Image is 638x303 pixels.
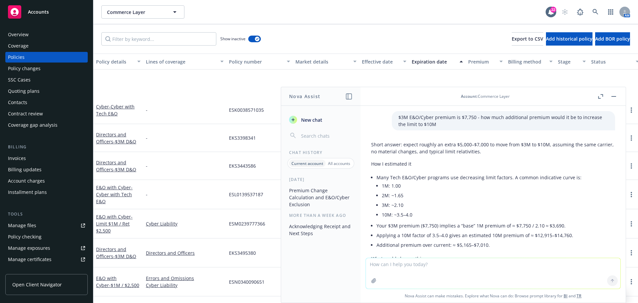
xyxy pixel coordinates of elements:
a: Cyber [96,103,135,117]
li: 3M: ~2.10 [382,200,615,210]
li: 1M: 1.00 [382,181,615,191]
button: Premium Change Calculation and E&O/Cyber Exclusion [286,185,355,210]
span: New chat [300,116,322,123]
div: Policy changes [8,63,41,74]
a: more [627,134,635,142]
div: Contract review [8,108,43,119]
span: - $3M D&O [113,253,136,259]
input: Search chats [300,131,353,140]
span: - $3M D&O [113,166,136,173]
a: Directors and Officers [96,159,136,173]
span: Open Client Navigator [12,281,62,288]
button: Policy number [226,54,293,70]
div: Manage certificates [8,254,52,265]
span: ESL0139537187 [229,191,263,198]
div: Coverage gap analysis [8,120,57,130]
a: Manage files [5,220,88,231]
a: Quoting plans [5,86,88,96]
div: [DATE] [281,177,361,182]
div: : Commerce Layer [461,93,510,99]
div: Invoices [8,153,26,164]
p: How I estimated it [371,160,615,167]
a: Policies [5,52,88,63]
span: ESN0340090651 [229,278,265,285]
li: Additional premium over current: ≈ $5,165–$7,010. [376,240,615,250]
div: Billing updates [8,164,42,175]
span: EKS3495380 [229,249,256,256]
a: SSC Cases [5,75,88,85]
a: Cyber Liability [146,220,224,227]
a: Contract review [5,108,88,119]
p: All accounts [328,161,350,166]
p: Current account [291,161,323,166]
span: Account [461,93,477,99]
a: Coverage gap analysis [5,120,88,130]
h1: Nova Assist [289,93,320,100]
span: Manage exposures [5,243,88,253]
span: - $1M / $2,500 [109,282,139,288]
div: Overview [8,29,29,40]
a: more [627,249,635,257]
a: E&O with Cyber [96,214,133,234]
div: Effective date [362,58,399,65]
a: more [627,106,635,114]
li: 2M: ~1.65 [382,191,615,200]
div: Expiration date [412,58,456,65]
a: Billing updates [5,164,88,175]
span: - Cyber with Tech E&O [96,103,135,117]
div: Lines of coverage [146,58,216,65]
button: Expiration date [409,54,466,70]
a: Errors and Omissions [146,275,224,282]
div: Tools [5,211,88,218]
p: Short answer: expect roughly an extra $5,000–$7,000 to move from $3M to $10M, assuming the same c... [371,141,615,155]
a: Search [589,5,602,19]
a: Start snowing [558,5,572,19]
div: Stage [558,58,579,65]
button: Export to CSV [512,32,543,46]
span: - $3M D&O [113,138,136,145]
span: Add historical policy [546,36,592,42]
a: Contacts [5,97,88,108]
button: Add historical policy [546,32,592,46]
span: Commerce Layer [107,9,164,16]
span: Add BOR policy [595,36,630,42]
button: Add BOR policy [595,32,630,46]
span: - [146,162,148,169]
a: Policy changes [5,63,88,74]
p: $3M E&O/Cyber premium is $7,750 - how much additional premium would it be to increase the limit t... [398,114,608,128]
span: - [146,106,148,113]
span: Accounts [28,9,49,15]
a: TR [577,293,582,299]
div: Billing [5,144,88,150]
a: more [627,278,635,286]
div: More than a week ago [281,213,361,218]
div: Account charges [8,176,45,186]
li: 10M: ~3.5–4.0 [382,210,615,220]
a: more [627,191,635,199]
div: Contacts [8,97,27,108]
a: more [627,162,635,170]
a: E&O with Cyber [96,275,139,288]
input: Filter by keyword... [101,32,216,46]
span: Show inactive [220,36,246,42]
a: Invoices [5,153,88,164]
div: Manage claims [8,265,42,276]
div: Policy details [96,58,133,65]
span: ESK0038571035 [229,106,264,113]
button: Policy details [93,54,143,70]
div: Chat History [281,150,361,155]
div: Billing method [508,58,545,65]
div: Premium [468,58,495,65]
a: Coverage [5,41,88,51]
div: Market details [295,58,349,65]
a: Overview [5,29,88,40]
button: Acknowledging Receipt and Next Steps [286,221,355,239]
a: BI [564,293,568,299]
div: Coverage [8,41,29,51]
button: Effective date [359,54,409,70]
a: Directors and Officers [146,249,224,256]
div: 22 [550,7,556,13]
div: Quoting plans [8,86,40,96]
span: EKS3443586 [229,162,256,169]
span: ESM0239777366 [229,220,265,227]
